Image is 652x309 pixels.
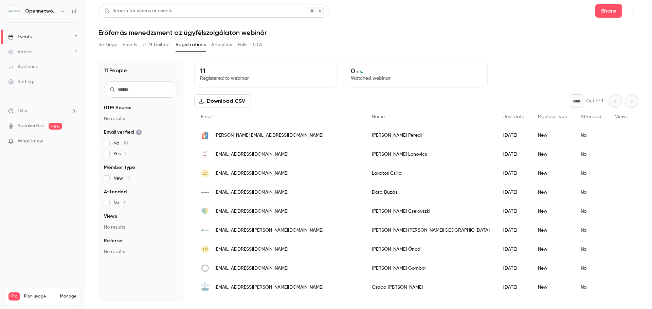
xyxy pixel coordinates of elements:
button: UTM builder [143,39,170,50]
div: New [531,278,574,297]
p: Watched webinar [351,75,482,82]
p: No results [104,115,178,122]
span: LC [203,170,207,176]
div: - [608,240,634,259]
div: [PERSON_NAME] Ónodi [365,240,496,259]
button: Polls [238,39,248,50]
span: 11 [127,176,130,181]
div: [DATE] [496,126,531,145]
span: [EMAIL_ADDRESS][PERSON_NAME][DOMAIN_NAME] [215,227,323,234]
img: bkik.hu [201,229,209,232]
span: [EMAIL_ADDRESS][DOMAIN_NAME] [215,189,288,196]
div: Audience [8,63,38,70]
span: Pro [8,292,20,301]
img: soos.hu [201,283,209,291]
div: Dóra Buzás [365,183,496,202]
button: Registrations [176,39,206,50]
div: [PERSON_NAME] Gombor [365,259,496,278]
img: fogszabalyzas.hu [201,150,209,158]
p: 0 [351,67,482,75]
span: Email [201,114,213,119]
div: New [531,145,574,164]
div: New [531,183,574,202]
div: [DATE] [496,259,531,278]
span: 10 [123,141,128,146]
div: [DATE] [496,240,531,259]
span: [EMAIL_ADDRESS][DOMAIN_NAME] [215,246,288,253]
div: [PERSON_NAME] Peredi [365,126,496,145]
div: Lakatos Csilla [365,164,496,183]
span: UTM Source [104,104,132,111]
img: spandora.hu [201,264,209,272]
img: Opennetworks Kft. [8,6,19,17]
span: Plan usage [24,294,56,299]
div: - [608,202,634,221]
div: [DATE] [496,202,531,221]
div: [DATE] [496,164,531,183]
span: [EMAIL_ADDRESS][DOMAIN_NAME] [215,170,288,177]
div: [DATE] [496,183,531,202]
p: No results [104,248,178,255]
div: Csaba [PERSON_NAME] [365,278,496,297]
span: [PERSON_NAME][EMAIL_ADDRESS][DOMAIN_NAME] [215,132,323,139]
div: - [608,259,634,278]
span: Member type [538,114,567,119]
img: faktorkft.hu [201,131,209,139]
button: Emails [123,39,137,50]
span: 0 % [357,70,363,74]
div: New [531,126,574,145]
div: - [608,126,634,145]
div: No [574,145,608,164]
h1: 11 People [104,66,127,75]
div: - [608,278,634,297]
span: No [113,140,128,147]
div: - [608,183,634,202]
button: CTA [253,39,262,50]
span: TÓ [202,246,208,252]
span: 1 [125,152,126,156]
span: Member type [104,164,135,171]
span: No [113,199,127,206]
p: No results [104,224,178,231]
a: Manage [60,294,76,299]
span: What's new [18,138,43,145]
div: No [574,240,608,259]
div: New [531,259,574,278]
div: Settings [8,78,35,85]
h6: Opennetworks Kft. [25,8,57,15]
div: Events [8,34,32,40]
img: greenaqua.hu [201,188,209,196]
div: Search for videos or events [104,7,172,15]
span: [EMAIL_ADDRESS][PERSON_NAME][DOMAIN_NAME] [215,284,323,291]
span: [EMAIL_ADDRESS][DOMAIN_NAME] [215,151,288,158]
button: Download CSV [194,94,251,108]
div: [DATE] [496,278,531,297]
img: bco.hu [201,207,209,215]
span: Attended [581,114,601,119]
div: [DATE] [496,145,531,164]
div: [DATE] [496,221,531,240]
p: 11 [200,67,331,75]
span: Email verified [104,129,142,136]
span: Views [104,213,117,220]
li: help-dropdown-opener [8,107,77,114]
button: Settings [98,39,117,50]
span: Attended [104,189,127,195]
span: Join date [503,114,524,119]
div: [PERSON_NAME] Lonovics [365,145,496,164]
div: New [531,221,574,240]
p: Registered to webinar [200,75,331,82]
div: No [574,202,608,221]
div: No [574,164,608,183]
span: [EMAIL_ADDRESS][DOMAIN_NAME] [215,265,288,272]
div: - [608,164,634,183]
div: No [574,183,608,202]
div: - [608,221,634,240]
span: Help [18,107,28,114]
span: Yes [113,151,126,157]
span: [EMAIL_ADDRESS][DOMAIN_NAME] [215,208,288,215]
h1: Erőforrás menedzsment az ügyfélszolgálaton webinár [98,28,638,37]
span: new [49,123,62,130]
span: Views [615,114,628,119]
p: Out of 1 [586,98,603,104]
